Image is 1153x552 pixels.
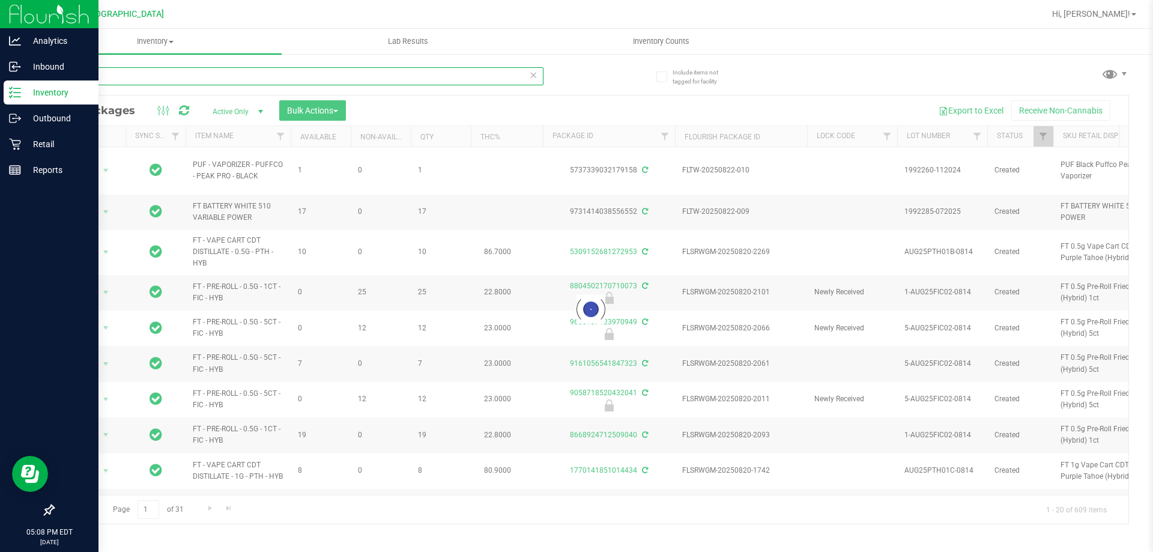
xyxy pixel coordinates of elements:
inline-svg: Inventory [9,86,21,99]
p: Outbound [21,111,93,126]
span: Include items not tagged for facility [673,68,733,86]
p: Analytics [21,34,93,48]
p: Reports [21,163,93,177]
p: Inbound [21,59,93,74]
a: Lab Results [282,29,534,54]
p: [DATE] [5,538,93,547]
p: 05:08 PM EDT [5,527,93,538]
p: Inventory [21,85,93,100]
inline-svg: Reports [9,164,21,176]
iframe: Resource center [12,456,48,492]
p: Retail [21,137,93,151]
a: Inventory [29,29,282,54]
inline-svg: Analytics [9,35,21,47]
span: Clear [529,67,537,83]
span: Hi, [PERSON_NAME]! [1052,9,1130,19]
a: Inventory Counts [534,29,787,54]
input: Search Package ID, Item Name, SKU, Lot or Part Number... [53,67,543,85]
span: [GEOGRAPHIC_DATA] [82,9,164,19]
span: Inventory Counts [617,36,706,47]
inline-svg: Outbound [9,112,21,124]
inline-svg: Retail [9,138,21,150]
inline-svg: Inbound [9,61,21,73]
span: Inventory [29,36,282,47]
span: Lab Results [372,36,444,47]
